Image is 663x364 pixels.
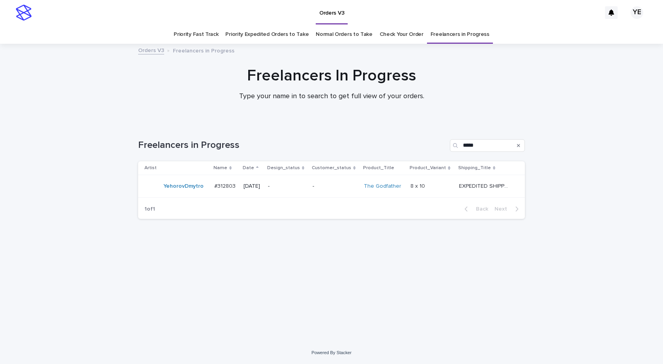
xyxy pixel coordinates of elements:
[458,164,491,172] p: Shipping_Title
[144,164,157,172] p: Artist
[363,164,394,172] p: Product_Title
[410,164,446,172] p: Product_Variant
[494,206,512,212] span: Next
[471,206,488,212] span: Back
[458,205,491,213] button: Back
[364,183,401,190] a: The Godfather
[138,66,525,85] h1: Freelancers In Progress
[450,139,525,152] input: Search
[243,183,262,190] p: [DATE]
[138,200,161,219] p: 1 of 1
[410,181,427,190] p: 8 x 10
[16,5,32,21] img: stacker-logo-s-only.png
[316,25,373,44] a: Normal Orders to Take
[174,25,218,44] a: Priority Fast Track
[267,164,300,172] p: Design_status
[459,181,510,190] p: EXPEDITED SHIPPING - preview in 1 business day; delivery up to 5 business days after your approval.
[138,140,447,151] h1: Freelancers in Progress
[268,183,306,190] p: -
[631,6,643,19] div: YE
[214,164,227,172] p: Name
[311,350,351,355] a: Powered By Stacker
[138,175,525,198] tr: YehorovDmytro #312803#312803 [DATE]--The Godfather 8 x 108 x 10 EXPEDITED SHIPPING - preview in 1...
[173,46,234,54] p: Freelancers in Progress
[243,164,254,172] p: Date
[138,45,164,54] a: Orders V3
[312,164,351,172] p: Customer_status
[225,25,309,44] a: Priority Expedited Orders to Take
[491,205,525,213] button: Next
[313,183,358,190] p: -
[431,25,489,44] a: Freelancers in Progress
[174,92,489,101] p: Type your name in to search to get full view of your orders.
[163,183,204,190] a: YehorovDmytro
[380,25,423,44] a: Check Your Order
[214,181,237,190] p: #312803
